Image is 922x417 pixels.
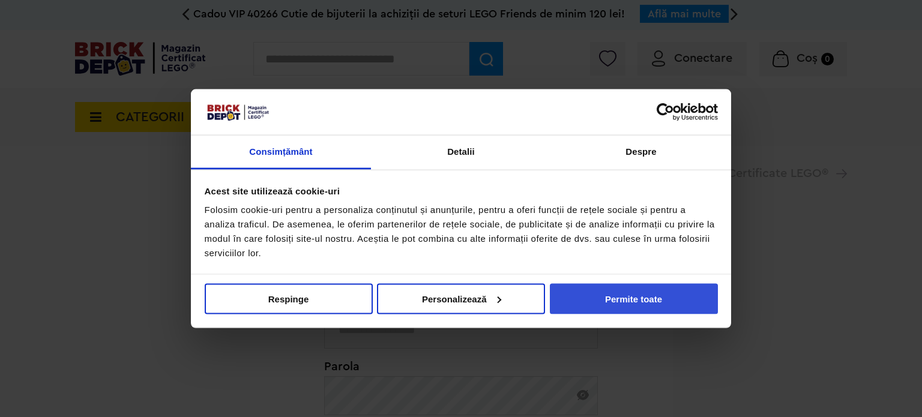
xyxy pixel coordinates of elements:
[613,103,718,121] a: Usercentrics Cookiebot - opens in a new window
[205,184,718,198] div: Acest site utilizează cookie-uri
[205,103,271,122] img: siglă
[205,203,718,260] div: Folosim cookie-uri pentru a personaliza conținutul și anunțurile, pentru a oferi funcții de rețel...
[371,136,551,170] a: Detalii
[551,136,731,170] a: Despre
[550,283,718,314] button: Permite toate
[205,283,373,314] button: Respinge
[191,136,371,170] a: Consimțământ
[377,283,545,314] button: Personalizează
